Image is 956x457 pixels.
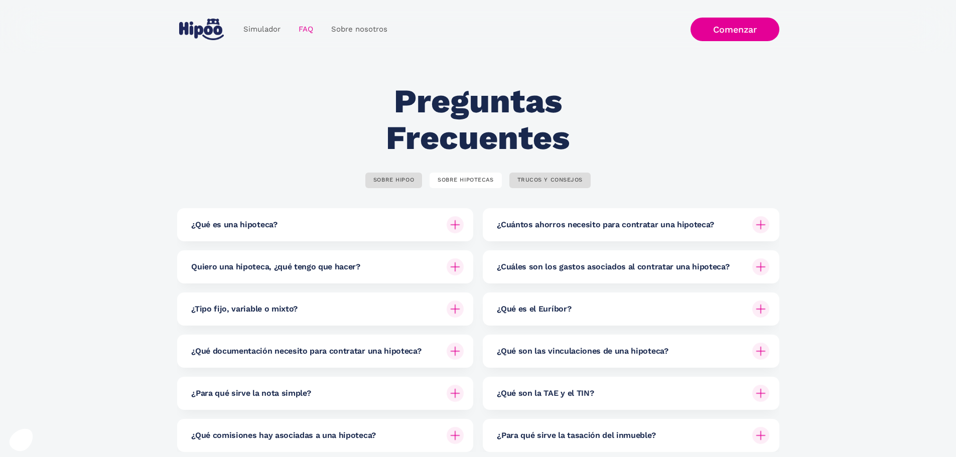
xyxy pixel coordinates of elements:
h6: ¿Para qué sirve la tasación del inmueble? [497,430,655,441]
h6: ¿Cuántos ahorros necesito para contratar una hipoteca? [497,219,714,230]
h2: Preguntas Frecuentes [329,83,627,156]
h6: ¿Para qué sirve la nota simple? [191,388,311,399]
h6: ¿Qué es el Euríbor? [497,303,571,315]
h6: ¿Qué es una hipoteca? [191,219,277,230]
a: Sobre nosotros [322,20,396,39]
h6: ¿Tipo fijo, variable o mixto? [191,303,298,315]
h6: ¿Qué son la TAE y el TIN? [497,388,594,399]
a: Comenzar [691,18,779,41]
a: Simulador [234,20,290,39]
div: SOBRE HIPOO [373,177,414,184]
h6: ¿Qué son las vinculaciones de una hipoteca? [497,346,668,357]
h6: ¿Cuáles son los gastos asociados al contratar una hipoteca? [497,261,729,272]
div: SOBRE HIPOTECAS [438,177,493,184]
h6: ¿Qué documentación necesito para contratar una hipoteca? [191,346,421,357]
div: TRUCOS Y CONSEJOS [517,177,583,184]
h6: ¿Qué comisiones hay asociadas a una hipoteca? [191,430,376,441]
a: FAQ [290,20,322,39]
h6: Quiero una hipoteca, ¿qué tengo que hacer? [191,261,360,272]
a: home [177,15,226,44]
